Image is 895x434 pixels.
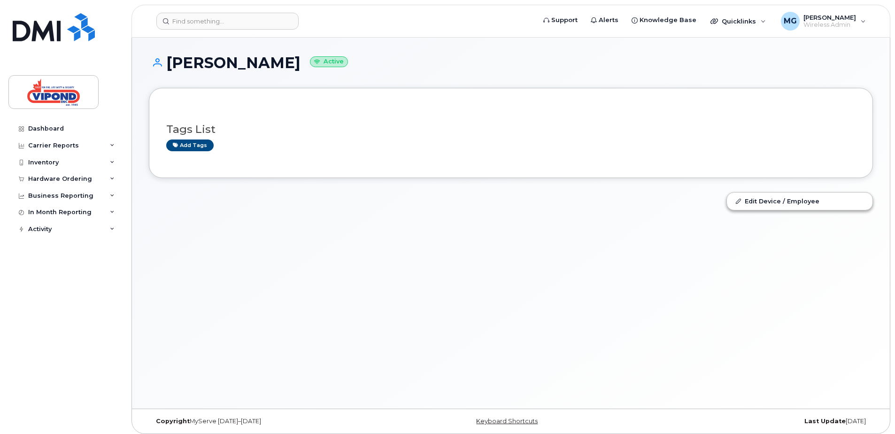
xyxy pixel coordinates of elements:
[149,418,390,425] div: MyServe [DATE]–[DATE]
[632,418,873,425] div: [DATE]
[149,54,873,71] h1: [PERSON_NAME]
[310,56,348,67] small: Active
[727,193,872,209] a: Edit Device / Employee
[476,418,538,425] a: Keyboard Shortcuts
[166,124,856,135] h3: Tags List
[804,418,846,425] strong: Last Update
[166,139,214,151] a: Add tags
[156,418,190,425] strong: Copyright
